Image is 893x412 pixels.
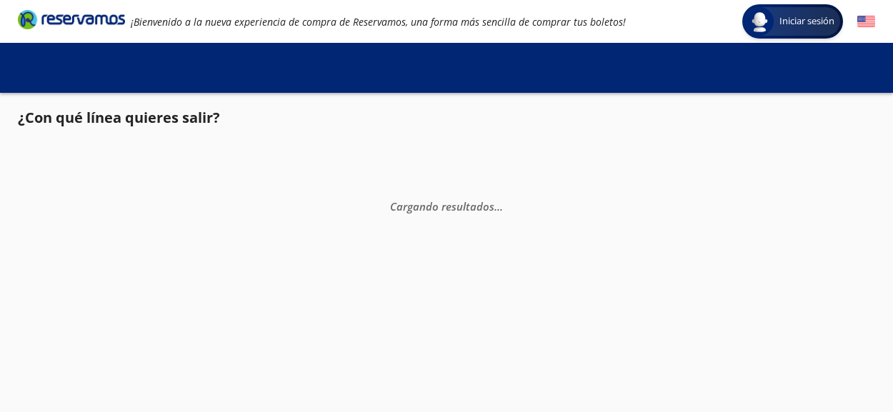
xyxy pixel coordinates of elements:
span: Iniciar sesión [774,14,840,29]
span: . [497,199,500,213]
span: . [494,199,497,213]
span: . [500,199,503,213]
a: Brand Logo [18,9,125,34]
button: English [857,13,875,31]
em: ¡Bienvenido a la nueva experiencia de compra de Reservamos, una forma más sencilla de comprar tus... [131,15,626,29]
p: ¿Con qué línea quieres salir? [18,107,220,129]
em: Cargando resultados [390,199,503,213]
i: Brand Logo [18,9,125,30]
